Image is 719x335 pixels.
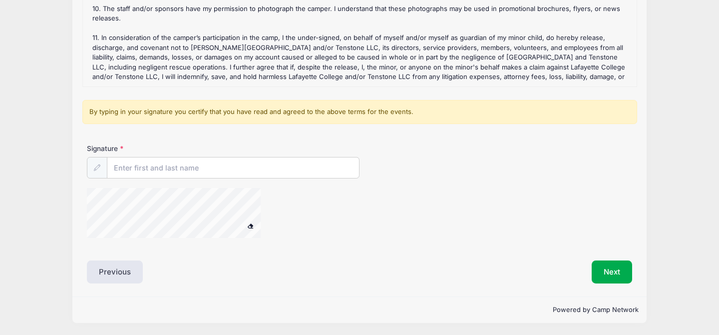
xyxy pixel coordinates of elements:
[107,157,359,178] input: Enter first and last name
[87,260,143,283] button: Previous
[87,143,223,153] label: Signature
[592,260,632,283] button: Next
[82,100,637,124] div: By typing in your signature you certify that you have read and agreed to the above terms for the ...
[80,305,639,315] p: Powered by Camp Network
